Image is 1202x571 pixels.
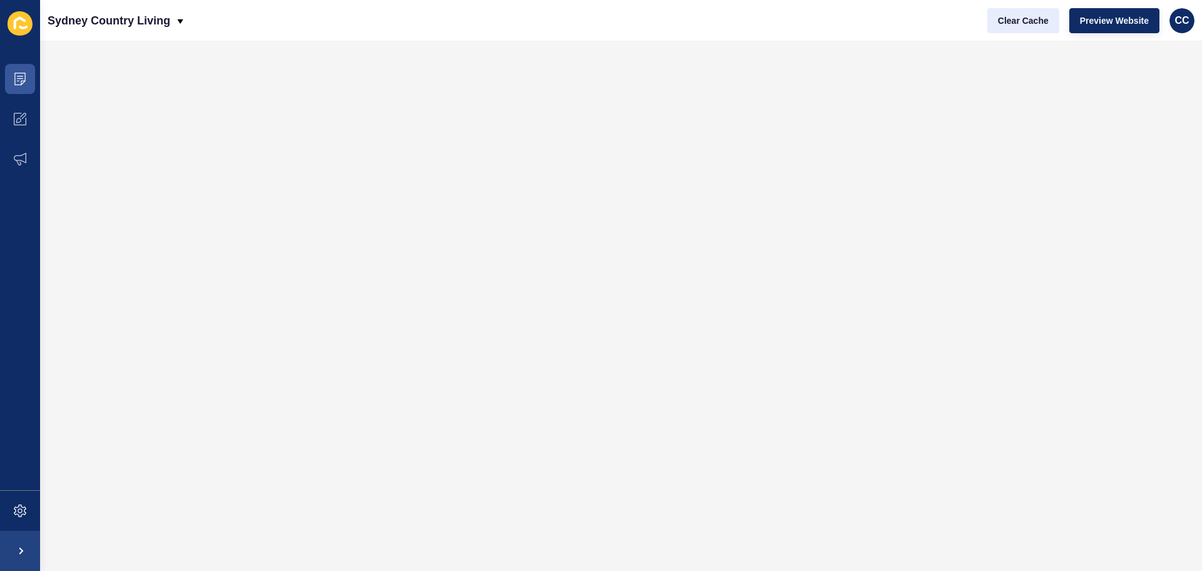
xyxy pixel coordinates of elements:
button: Preview Website [1069,8,1159,33]
span: Preview Website [1080,14,1149,27]
p: Sydney Country Living [48,5,170,36]
iframe: To enrich screen reader interactions, please activate Accessibility in Grammarly extension settings [40,41,1202,571]
span: Clear Cache [998,14,1049,27]
span: CC [1174,14,1189,27]
button: Clear Cache [987,8,1059,33]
